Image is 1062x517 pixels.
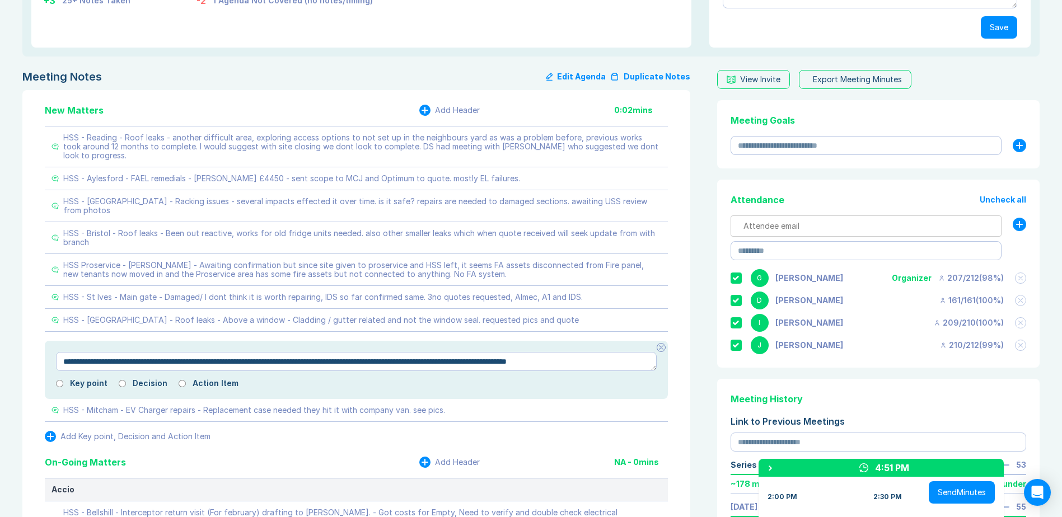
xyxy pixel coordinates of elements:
[63,197,661,215] div: HSS - [GEOGRAPHIC_DATA] - Racking issues - several impacts effected it over time. is it safe? rep...
[731,480,794,488] div: ~ 178 mins early
[981,16,1017,39] button: Save
[614,458,668,467] div: NA - 0 mins
[63,316,579,325] div: HSS - [GEOGRAPHIC_DATA] - Roof leaks - Above a window - Cladding / gutter related and not the win...
[731,460,792,469] div: Series Average
[63,229,661,247] div: HSS - Bristol - Roof leaks - Been out reactive, works for old fridge units needed. also other sma...
[1016,502,1026,511] div: 55
[731,193,784,206] div: Attendance
[775,296,843,305] div: David Hayter
[435,106,480,115] div: Add Header
[731,392,1026,406] div: Meeting History
[892,274,932,283] div: Organizer
[45,455,126,469] div: On-Going Matters
[45,431,210,442] button: Add Key point, Decision and Action Item
[22,70,102,83] div: Meeting Notes
[775,318,843,327] div: Iain Parnell
[133,379,167,388] label: Decision
[63,406,445,415] div: HSS - Mitcham - EV Charger repairs - Replacement case needed they hit it with company van. see pics.
[939,296,1004,305] div: 161 / 161 ( 100 %)
[980,195,1026,204] button: Uncheck all
[731,415,1026,428] div: Link to Previous Meetings
[813,75,902,84] div: Export Meeting Minutes
[799,70,911,89] button: Export Meeting Minutes
[546,70,606,83] button: Edit Agenda
[63,133,661,160] div: HSS - Reading - Roof leaks - another difficult area, exploring access options to not set up in th...
[775,274,843,283] div: Gemma White
[768,492,797,501] div: 2:00 PM
[610,70,690,83] button: Duplicate Notes
[934,318,1004,327] div: 209 / 210 ( 100 %)
[60,432,210,441] div: Add Key point, Decision and Action Item
[614,106,668,115] div: 0:02 mins
[751,269,769,287] div: G
[63,261,661,279] div: HSS Proservice - [PERSON_NAME] - Awaiting confirmation but since site given to proservice and HSS...
[751,336,769,354] div: J
[731,114,1026,127] div: Meeting Goals
[875,461,909,474] div: 4:51 PM
[52,485,661,494] div: Accio
[1016,460,1026,469] div: 53
[435,458,480,467] div: Add Header
[929,481,995,504] button: SendMinutes
[1024,479,1051,506] div: Open Intercom Messenger
[938,274,1004,283] div: 207 / 212 ( 98 %)
[193,379,238,388] label: Action Item
[731,502,757,511] a: [DATE]
[419,105,480,116] button: Add Header
[63,174,520,183] div: HSS - Aylesford - FAEL remedials - [PERSON_NAME] £4450 - sent scope to MCJ and Optimum to quote. ...
[717,70,790,89] button: View Invite
[419,457,480,468] button: Add Header
[751,292,769,309] div: D
[940,341,1004,350] div: 210 / 212 ( 99 %)
[873,492,902,501] div: 2:30 PM
[63,293,583,302] div: HSS - St Ives - Main gate - Damaged/ I dont think it is worth repairing, IDS so far confirmed sam...
[70,379,107,388] label: Key point
[775,341,843,350] div: Jonny Welbourn
[740,75,780,84] div: View Invite
[45,104,104,117] div: New Matters
[751,314,769,332] div: I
